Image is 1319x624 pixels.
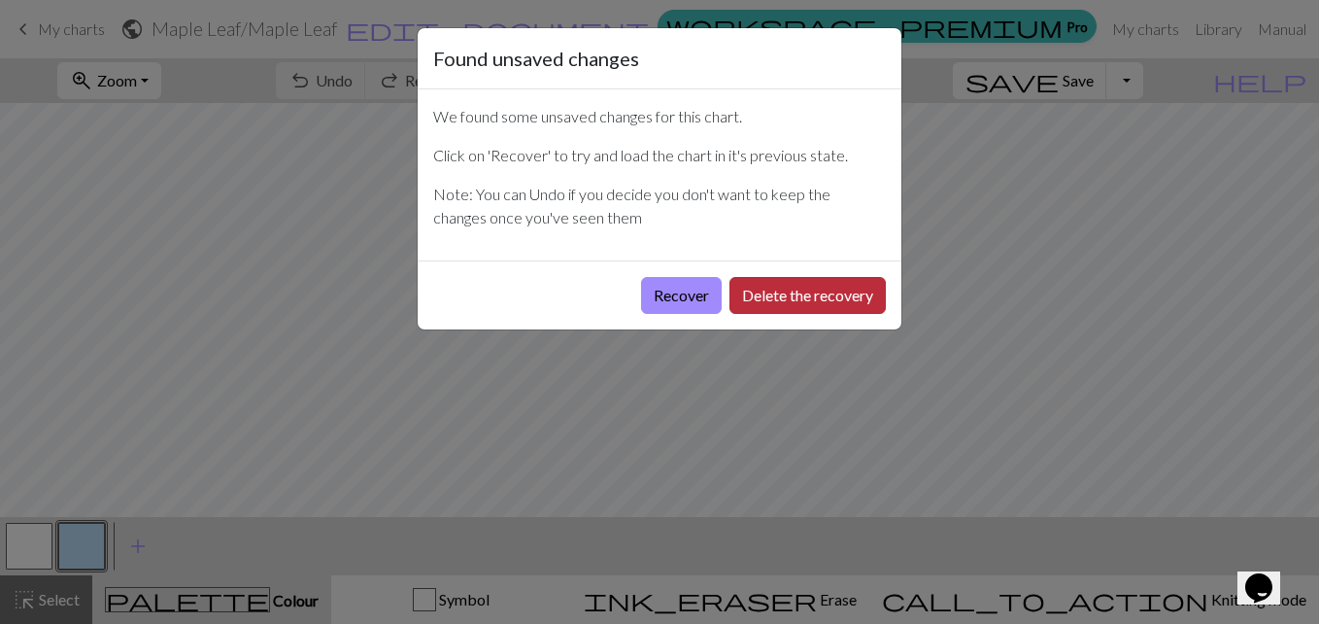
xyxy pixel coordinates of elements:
h5: Found unsaved changes [433,44,639,73]
iframe: chat widget [1237,546,1300,605]
button: Recover [641,277,722,314]
p: Click on 'Recover' to try and load the chart in it's previous state. [433,144,886,167]
p: Note: You can Undo if you decide you don't want to keep the changes once you've seen them [433,183,886,229]
p: We found some unsaved changes for this chart. [433,105,886,128]
button: Delete the recovery [729,277,886,314]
